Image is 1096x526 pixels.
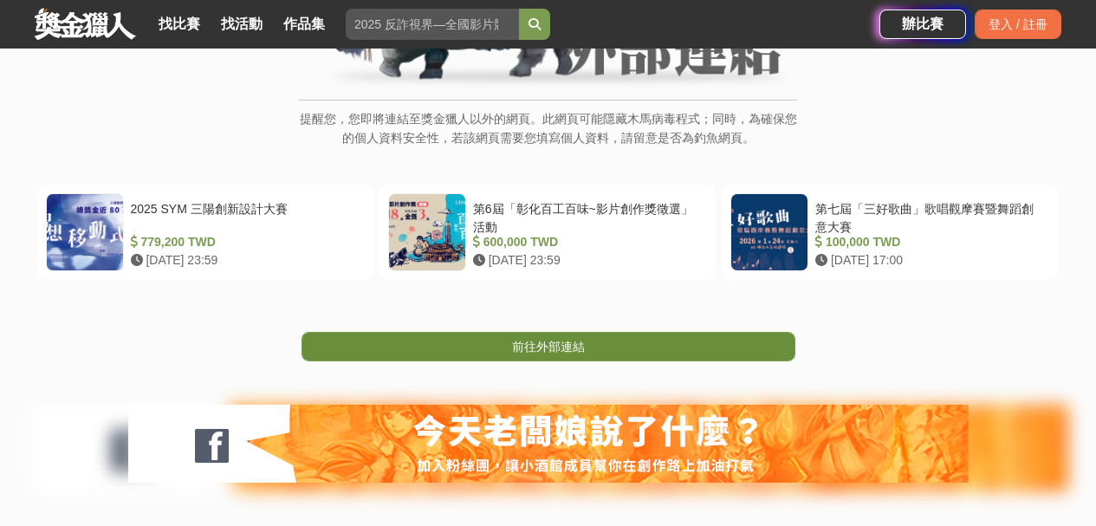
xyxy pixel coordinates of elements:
a: 前往外部連結 [302,332,795,361]
div: [DATE] 23:59 [473,251,701,269]
input: 2025 反詐視界—全國影片競賽 [346,9,519,40]
p: 提醒您，您即將連結至獎金獵人以外的網頁。此網頁可能隱藏木馬病毒程式；同時，為確保您的個人資料安全性，若該網頁需要您填寫個人資料，請留意是否為釣魚網頁。 [299,109,797,166]
span: 前往外部連結 [512,340,585,354]
div: 2025 SYM 三陽創新設計大賽 [131,200,359,233]
a: 第6屆「彰化百工百味~影片創作獎徵選」活動 600,000 TWD [DATE] 23:59 [379,185,717,280]
img: 127fc932-0e2d-47dc-a7d9-3a4a18f96856.jpg [128,405,969,483]
div: 779,200 TWD [131,233,359,251]
div: 100,000 TWD [815,233,1043,251]
div: 第七屆「三好歌曲」歌唱觀摩賽暨舞蹈創意大賽 [815,200,1043,233]
div: 第6屆「彰化百工百味~影片創作獎徵選」活動 [473,200,701,233]
a: 作品集 [276,12,332,36]
a: 第七屆「三好歌曲」歌唱觀摩賽暨舞蹈創意大賽 100,000 TWD [DATE] 17:00 [722,185,1059,280]
div: 登入 / 註冊 [975,10,1061,39]
a: 辦比賽 [879,10,966,39]
a: 2025 SYM 三陽創新設計大賽 779,200 TWD [DATE] 23:59 [37,185,374,280]
a: 找比賽 [152,12,207,36]
a: 找活動 [214,12,269,36]
div: [DATE] 17:00 [815,251,1043,269]
div: [DATE] 23:59 [131,251,359,269]
div: 600,000 TWD [473,233,701,251]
